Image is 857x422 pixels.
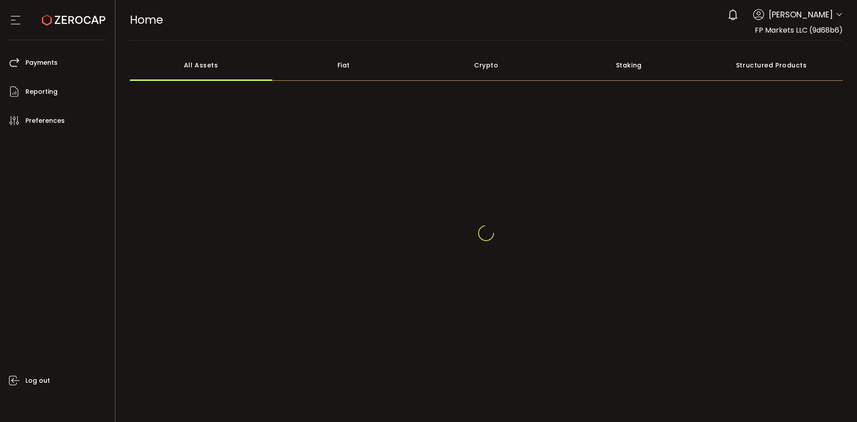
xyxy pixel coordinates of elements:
[272,50,415,81] div: Fiat
[755,25,843,35] span: FP Markets LLC (9d68b6)
[415,50,558,81] div: Crypto
[557,50,700,81] div: Staking
[769,8,833,21] span: [PERSON_NAME]
[25,56,58,69] span: Payments
[25,114,65,127] span: Preferences
[25,374,50,387] span: Log out
[700,50,843,81] div: Structured Products
[130,12,163,28] span: Home
[130,50,273,81] div: All Assets
[25,85,58,98] span: Reporting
